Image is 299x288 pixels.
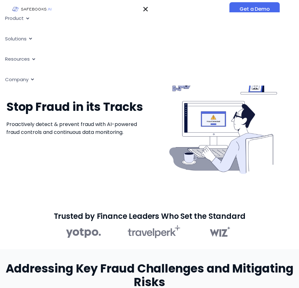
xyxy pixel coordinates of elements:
span: Product [5,15,24,22]
h2: Trusted by Finance Leaders Who Set the Standard [54,213,246,219]
nav: Menu [61,6,229,12]
h1: Stop Fraud in its Tracks [6,100,146,114]
span: Resources [5,56,30,63]
span: Proactively detect & prevent fraud with AI-powered fraud controls and continuous data monitoring. [6,121,137,136]
span: Get a Demo [240,6,270,12]
img: Financial Fraud Detection 1 [165,67,280,182]
button: Menu Toggle [142,6,149,12]
a: Get a Demo [229,2,280,16]
span: Company [5,76,28,83]
span: Solutions [5,35,27,43]
img: Financial Fraud Detection 2 [66,224,233,240]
